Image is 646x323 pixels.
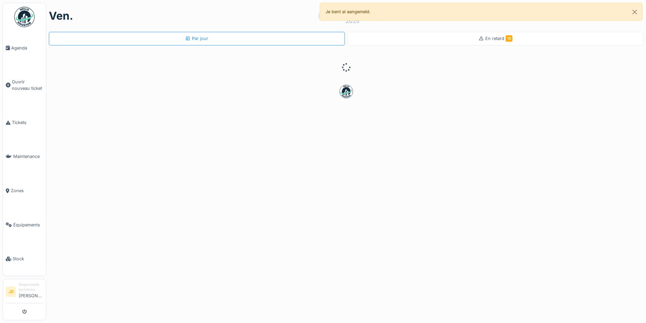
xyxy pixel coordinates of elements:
a: Ouvrir nouveau ticket [3,65,46,106]
li: JB [6,287,16,297]
button: Close [627,3,642,21]
a: Stock [3,242,46,276]
div: Je bent al aangemeld. [320,3,643,21]
span: Stock [13,256,43,262]
span: Ouvrir nouveau ticket [12,79,43,92]
a: Équipements [3,208,46,242]
div: 2025 [346,17,359,25]
a: JB Responsable technicien[PERSON_NAME] [6,282,43,303]
li: [PERSON_NAME] [19,282,43,302]
div: Responsable technicien [19,282,43,292]
img: badge-BVDL4wpA.svg [339,85,353,98]
a: Zones [3,174,46,208]
span: Tickets [12,119,43,126]
span: En retard [485,36,512,41]
a: Maintenance [3,140,46,174]
span: Équipements [13,222,43,228]
span: Maintenance [13,153,43,160]
a: Tickets [3,105,46,140]
img: Badge_color-CXgf-gQk.svg [14,7,35,27]
div: Par jour [185,35,208,42]
a: Agenda [3,31,46,65]
h1: ven. [49,9,73,22]
span: Zones [11,187,43,194]
span: 19 [506,35,512,42]
span: Agenda [11,45,43,51]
